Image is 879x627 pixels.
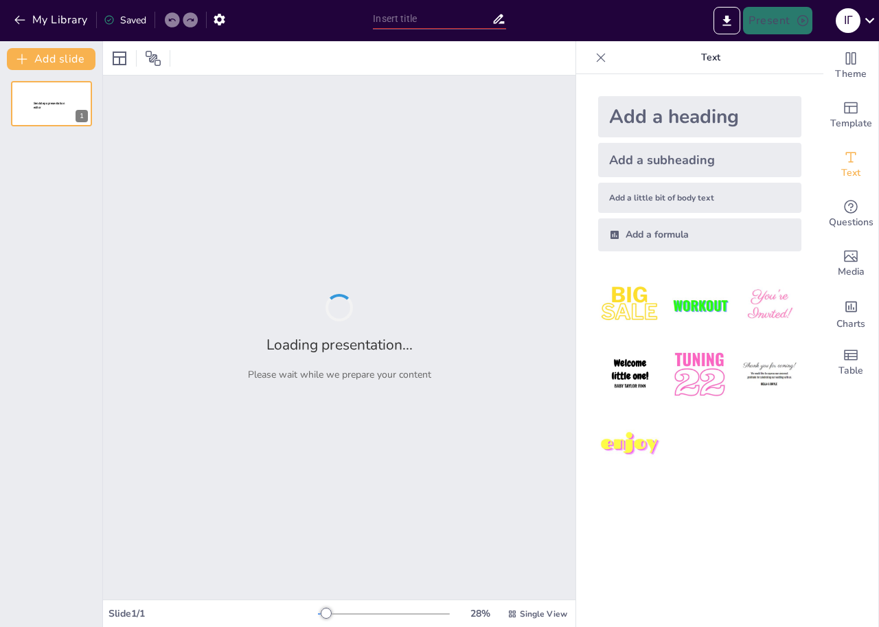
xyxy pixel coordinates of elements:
[598,218,801,251] div: Add a formula
[109,47,130,69] div: Layout
[520,608,567,619] span: Single View
[838,264,865,280] span: Media
[145,50,161,67] span: Position
[823,338,878,387] div: Add a table
[838,363,863,378] span: Table
[612,41,810,74] p: Text
[373,9,491,29] input: Insert title
[823,288,878,338] div: Add charts and graphs
[667,343,731,407] img: 5.jpeg
[11,81,92,126] div: 1
[104,14,146,27] div: Saved
[7,48,95,70] button: Add slide
[830,116,872,131] span: Template
[829,215,874,230] span: Questions
[823,190,878,239] div: Get real-time input from your audience
[266,335,413,354] h2: Loading presentation...
[109,607,318,620] div: Slide 1 / 1
[667,273,731,337] img: 2.jpeg
[248,368,431,381] p: Please wait while we prepare your content
[823,91,878,140] div: Add ready made slides
[738,273,801,337] img: 3.jpeg
[598,413,662,477] img: 7.jpeg
[841,166,860,181] span: Text
[598,273,662,337] img: 1.jpeg
[464,607,496,620] div: 28 %
[743,7,812,34] button: Present
[835,67,867,82] span: Theme
[823,41,878,91] div: Change the overall theme
[598,343,662,407] img: 4.jpeg
[598,183,801,213] div: Add a little bit of body text
[836,7,860,34] button: І Г
[598,143,801,177] div: Add a subheading
[738,343,801,407] img: 6.jpeg
[823,239,878,288] div: Add images, graphics, shapes or video
[836,8,860,33] div: І Г
[34,102,65,109] span: Sendsteps presentation editor
[598,96,801,137] div: Add a heading
[10,9,93,31] button: My Library
[714,7,740,34] button: Export to PowerPoint
[823,140,878,190] div: Add text boxes
[76,110,88,122] div: 1
[836,317,865,332] span: Charts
